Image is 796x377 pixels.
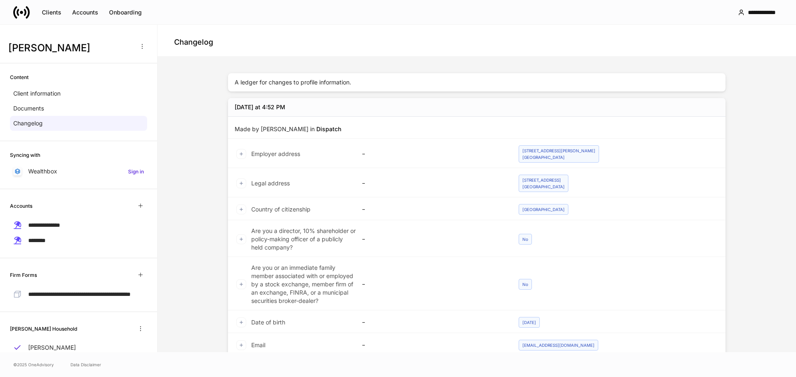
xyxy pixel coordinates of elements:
[362,341,365,349] h6: –
[36,6,67,19] button: Clients
[70,361,101,368] a: Data Disclaimer
[10,116,147,131] a: Changelog
[10,340,147,355] a: [PERSON_NAME]
[362,179,365,187] h6: –
[251,318,285,327] p: Date of birth
[10,86,147,101] a: Client information
[519,234,532,245] div: No
[261,125,308,132] span: [PERSON_NAME]
[128,168,144,175] h6: Sign in
[362,235,365,243] h6: –
[42,8,61,17] div: Clients
[228,73,726,91] div: A ledger for changes to profile information.
[13,361,54,368] span: © 2025 OneAdvisory
[10,164,147,179] a: WealthboxSign in
[8,41,132,55] h3: [PERSON_NAME]
[522,184,565,189] span: [GEOGRAPHIC_DATA]
[362,318,365,326] h6: –
[519,279,532,290] div: No
[519,204,568,215] div: [GEOGRAPHIC_DATA]
[67,6,104,19] button: Accounts
[251,205,311,214] p: Country of citizenship
[10,271,37,279] h6: Firm Forms
[522,178,561,182] span: [STREET_ADDRESS]
[251,264,356,305] p: Are you or an immediate family member associated with or employed by a stock exchange, member fir...
[13,104,44,113] p: Documents
[519,340,598,351] div: [EMAIL_ADDRESS][DOMAIN_NAME]
[28,343,76,352] p: [PERSON_NAME]
[362,205,365,213] h6: –
[522,155,565,160] span: [GEOGRAPHIC_DATA]
[174,37,213,47] h4: Changelog
[251,227,356,252] p: Are you a director, 10% shareholder or policy-making officer of a publicly held company?
[10,325,77,333] h6: [PERSON_NAME] Household
[362,150,365,158] h6: –
[10,73,29,81] h6: Content
[109,8,142,17] div: Onboarding
[251,341,265,349] p: Email
[316,125,341,132] span: Dispatch
[104,6,147,19] button: Onboarding
[72,8,98,17] div: Accounts
[519,317,540,328] div: [DATE]
[13,89,61,98] p: Client information
[235,103,285,111] div: [DATE] at 4:52 PM
[362,280,365,288] h6: –
[10,151,40,159] h6: Syncing with
[28,167,57,175] p: Wealthbox
[251,179,290,187] p: Legal address
[10,202,32,210] h6: Accounts
[235,122,341,133] div: Made by in
[13,119,43,127] p: Changelog
[522,148,595,153] span: [STREET_ADDRESS][PERSON_NAME]
[251,150,300,158] p: Employer address
[10,101,147,116] a: Documents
